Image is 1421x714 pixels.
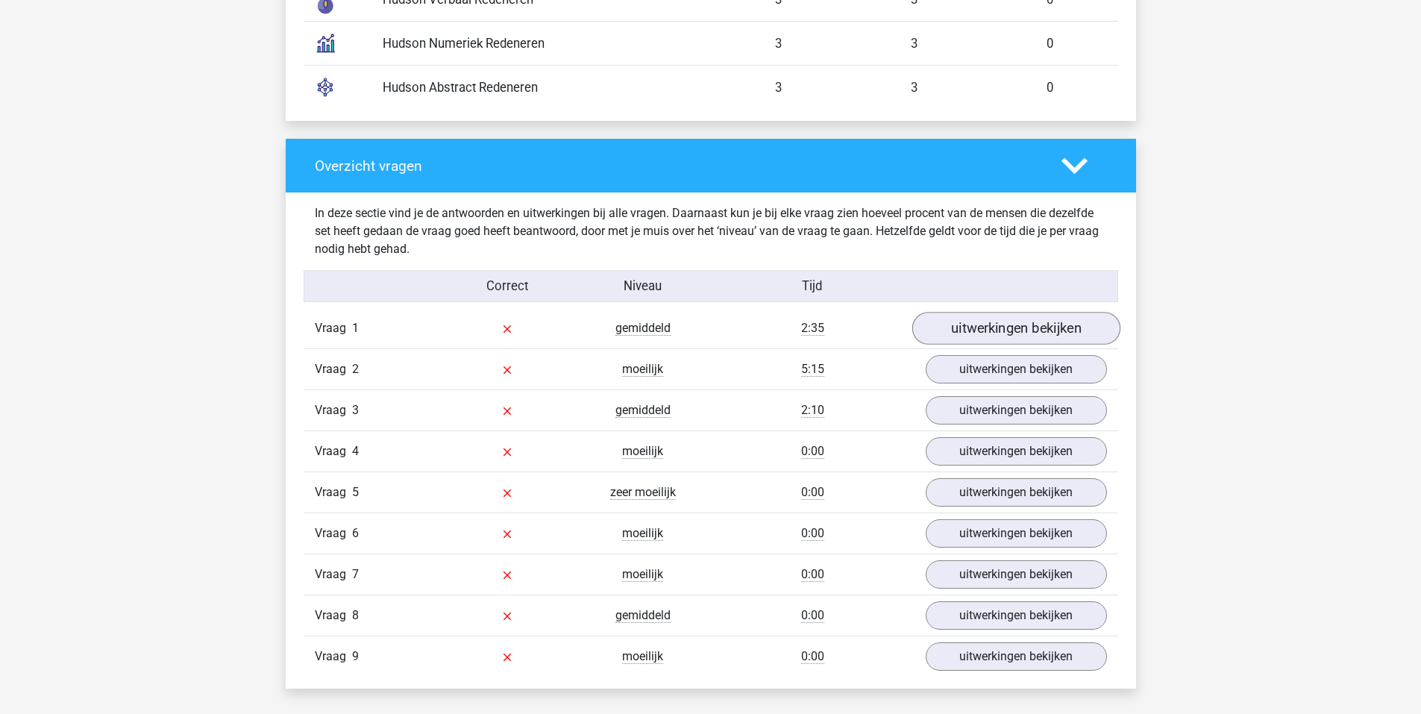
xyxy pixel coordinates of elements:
span: 1 [352,321,359,335]
span: 2:10 [801,403,824,418]
div: 0 [982,34,1118,53]
img: abstract_reasoning.f18e5316f9ef.svg [307,69,344,106]
a: uitwerkingen bekijken [926,560,1107,589]
span: 0:00 [801,649,824,664]
span: gemiddeld [615,608,671,623]
a: uitwerkingen bekijken [926,601,1107,630]
div: Hudson Numeriek Redeneren [371,34,711,53]
span: moeilijk [622,649,663,664]
span: moeilijk [622,567,663,582]
span: 2:35 [801,321,824,336]
div: 0 [982,78,1118,97]
span: Vraag [315,442,352,460]
span: Vraag [315,483,352,501]
span: 7 [352,567,359,581]
span: Vraag [315,607,352,624]
span: 9 [352,649,359,663]
span: 4 [352,444,359,458]
span: 6 [352,526,359,540]
a: uitwerkingen bekijken [926,642,1107,671]
span: gemiddeld [615,403,671,418]
span: Vraag [315,360,352,378]
img: numerical_reasoning.c2aee8c4b37e.svg [307,25,344,62]
span: 0:00 [801,608,824,623]
span: moeilijk [622,526,663,541]
span: Vraag [315,566,352,583]
a: uitwerkingen bekijken [926,519,1107,548]
span: 8 [352,608,359,622]
span: Vraag [315,648,352,666]
a: uitwerkingen bekijken [926,355,1107,383]
span: moeilijk [622,444,663,459]
a: uitwerkingen bekijken [926,478,1107,507]
span: 0:00 [801,444,824,459]
div: 3 [711,34,847,53]
a: uitwerkingen bekijken [912,313,1120,345]
div: In deze sectie vind je de antwoorden en uitwerkingen bij alle vragen. Daarnaast kun je bij elke v... [304,204,1118,258]
span: Vraag [315,319,352,337]
div: Hudson Abstract Redeneren [371,78,711,97]
span: 2 [352,362,359,376]
span: moeilijk [622,362,663,377]
a: uitwerkingen bekijken [926,396,1107,425]
div: Niveau [575,277,711,295]
div: Tijd [710,277,914,295]
span: zeer moeilijk [610,485,676,500]
span: 3 [352,403,359,417]
div: 3 [711,78,847,97]
span: 5 [352,485,359,499]
span: 0:00 [801,526,824,541]
span: Vraag [315,524,352,542]
div: 3 [847,78,982,97]
span: 0:00 [801,567,824,582]
h4: Overzicht vragen [315,157,1039,175]
span: 0:00 [801,485,824,500]
span: gemiddeld [615,321,671,336]
span: 5:15 [801,362,824,377]
span: Vraag [315,401,352,419]
div: 3 [847,34,982,53]
div: Correct [439,277,575,295]
a: uitwerkingen bekijken [926,437,1107,466]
